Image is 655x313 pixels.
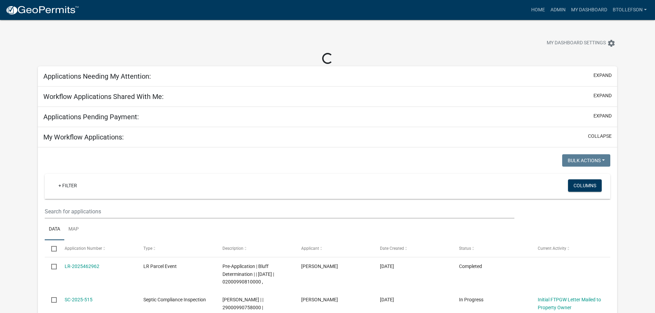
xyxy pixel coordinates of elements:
[452,240,531,257] datatable-header-cell: Status
[528,3,548,16] a: Home
[593,112,612,120] button: expand
[45,219,64,241] a: Data
[222,264,274,285] span: Pre-Application | Bluff Determination | | 08/07/2025 | 02000990810000 ,
[531,240,610,257] datatable-header-cell: Current Activity
[373,240,452,257] datatable-header-cell: Date Created
[43,92,164,101] h5: Workflow Applications Shared With Me:
[380,297,394,302] span: 08/06/2025
[53,179,83,192] a: + Filter
[568,179,602,192] button: Columns
[593,72,612,79] button: expand
[610,3,649,16] a: btollefson
[64,219,83,241] a: Map
[459,264,482,269] span: Completed
[301,297,338,302] span: Brittany Tollefson
[538,246,566,251] span: Current Activity
[216,240,294,257] datatable-header-cell: Description
[45,204,514,219] input: Search for applications
[459,297,483,302] span: In Progress
[548,3,568,16] a: Admin
[380,264,394,269] span: 08/12/2025
[562,154,610,167] button: Bulk Actions
[593,92,612,99] button: expand
[588,133,612,140] button: collapse
[45,240,58,257] datatable-header-cell: Select
[547,39,606,47] span: My Dashboard Settings
[301,246,319,251] span: Applicant
[538,297,601,310] a: Initial FTPGW Letter Mailed to Property Owner
[459,246,471,251] span: Status
[607,39,615,47] i: settings
[380,246,404,251] span: Date Created
[143,246,152,251] span: Type
[65,297,92,302] a: SC-2025-515
[65,246,102,251] span: Application Number
[541,36,621,50] button: My Dashboard Settingssettings
[568,3,610,16] a: My Dashboard
[43,113,139,121] h5: Applications Pending Payment:
[43,133,124,141] h5: My Workflow Applications:
[301,264,338,269] span: Brittany Tollefson
[143,297,206,302] span: Septic Compliance Inspection
[65,264,99,269] a: LR-2025462962
[137,240,216,257] datatable-header-cell: Type
[143,264,177,269] span: LR Parcel Event
[43,72,151,80] h5: Applications Needing My Attention:
[295,240,373,257] datatable-header-cell: Applicant
[222,246,243,251] span: Description
[58,240,137,257] datatable-header-cell: Application Number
